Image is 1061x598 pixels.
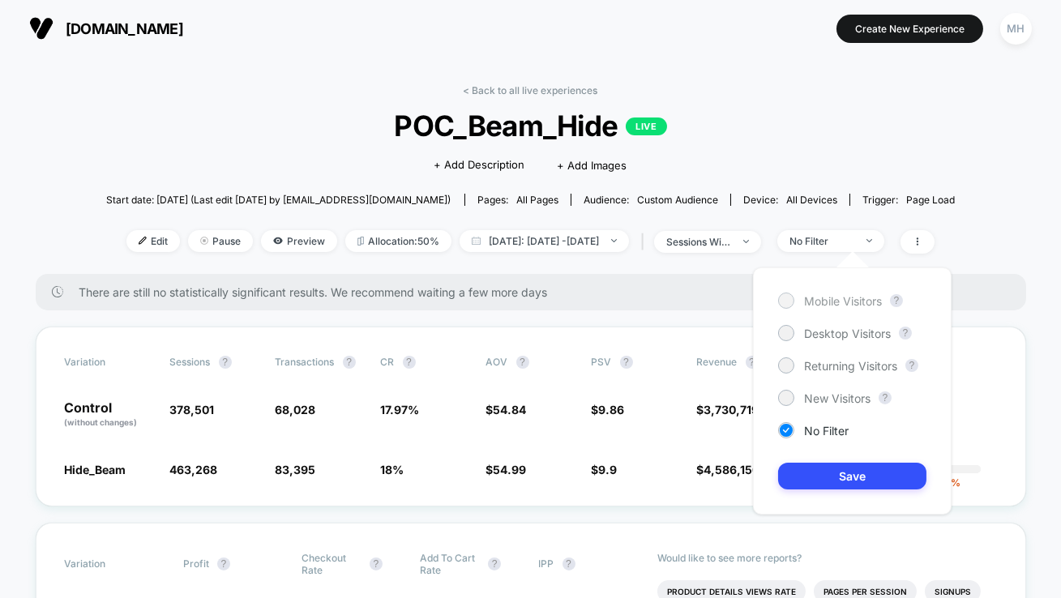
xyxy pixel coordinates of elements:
span: CR [381,356,395,368]
span: Sessions [170,356,211,368]
span: Revenue [697,356,738,368]
div: Pages: [477,194,558,206]
span: Page Load [906,194,955,206]
span: Mobile Visitors [804,294,882,308]
img: calendar [472,237,481,245]
span: Device: [730,194,849,206]
span: 463,268 [170,463,218,476]
button: ? [890,294,903,307]
span: Transactions [276,356,335,368]
span: Add To Cart Rate [420,552,480,576]
span: all devices [786,194,837,206]
p: Control [65,401,154,429]
span: Pause [188,230,253,252]
span: (without changes) [65,417,138,427]
span: Edit [126,230,180,252]
span: Preview [261,230,337,252]
span: Variation [65,356,154,369]
span: New Visitors [804,391,871,405]
span: Checkout Rate [302,552,362,576]
span: 83,395 [276,463,316,476]
button: ? [905,359,918,372]
span: $ [486,403,527,416]
span: Variation [65,552,154,576]
div: Trigger: [862,194,955,206]
button: ? [217,557,230,570]
img: end [743,240,749,243]
span: 378,501 [170,403,215,416]
span: $ [697,403,759,416]
span: No Filter [804,424,849,438]
span: $ [592,463,618,476]
a: < Back to all live experiences [464,84,598,96]
span: | [637,230,654,254]
span: Start date: [DATE] (Last edit [DATE] by [EMAIL_ADDRESS][DOMAIN_NAME]) [106,194,451,206]
span: Allocation: 50% [345,230,451,252]
button: Create New Experience [836,15,983,43]
button: ? [219,356,232,369]
button: ? [403,356,416,369]
button: Save [778,463,926,489]
span: 9.9 [599,463,618,476]
span: 18 % [381,463,404,476]
button: ? [343,356,356,369]
button: ? [370,557,383,570]
button: ? [488,557,501,570]
button: MH [995,12,1037,45]
img: edit [139,237,147,245]
span: Hide_Beam [65,463,126,476]
span: + Add Images [558,159,627,172]
span: 17.97 % [381,403,420,416]
p: LIVE [626,117,666,135]
button: ? [620,356,633,369]
span: $ [592,403,625,416]
span: POC_Beam_Hide [148,109,913,143]
span: all pages [516,194,558,206]
button: ? [563,557,575,570]
span: Custom Audience [637,194,718,206]
img: Visually logo [29,16,53,41]
span: 54.99 [494,463,527,476]
span: Profit [183,557,209,570]
span: 68,028 [276,403,316,416]
div: MH [1000,13,1032,45]
span: PSV [592,356,612,368]
span: + Add Description [434,157,525,173]
span: Desktop Visitors [804,327,891,340]
span: IPP [539,557,554,570]
button: ? [516,356,529,369]
div: sessions with impression [666,236,731,248]
span: 3,730,719 [704,403,759,416]
img: end [866,239,872,242]
img: end [611,239,617,242]
p: Would like to see more reports? [657,552,997,564]
span: $ [697,463,760,476]
span: AOV [486,356,508,368]
span: $ [486,463,527,476]
img: rebalance [357,237,364,246]
span: 4,586,156 [704,463,760,476]
div: No Filter [789,235,854,247]
span: [DOMAIN_NAME] [66,20,183,37]
button: [DOMAIN_NAME] [24,15,188,41]
span: 54.84 [494,403,527,416]
button: ? [899,327,912,340]
span: [DATE]: [DATE] - [DATE] [460,230,629,252]
div: Audience: [584,194,718,206]
button: ? [879,391,892,404]
span: Returning Visitors [804,359,897,373]
span: 9.86 [599,403,625,416]
img: end [200,237,208,245]
span: There are still no statistically significant results. We recommend waiting a few more days [79,285,994,299]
